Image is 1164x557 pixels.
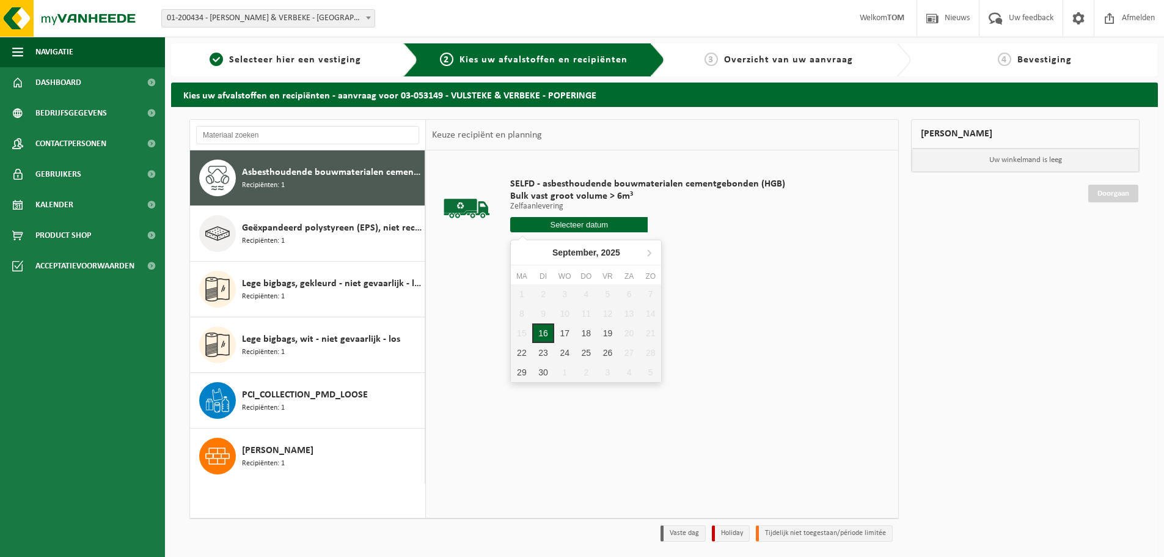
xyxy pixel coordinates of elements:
div: [PERSON_NAME] [911,119,1140,149]
input: Selecteer datum [510,217,648,232]
div: 16 [532,323,554,343]
div: September, [547,243,625,262]
span: Kies uw afvalstoffen en recipiënten [459,55,628,65]
div: 30 [532,363,554,382]
button: PCI_COLLECTION_PMD_LOOSE Recipiënten: 1 [190,373,425,429]
div: di [532,270,554,282]
input: Materiaal zoeken [196,126,419,144]
span: Product Shop [35,220,91,251]
div: za [618,270,640,282]
button: Lege bigbags, wit - niet gevaarlijk - los Recipiënten: 1 [190,317,425,373]
div: 18 [576,323,597,343]
span: Selecteer hier een vestiging [229,55,361,65]
button: [PERSON_NAME] Recipiënten: 1 [190,429,425,484]
span: Recipiënten: 1 [242,291,285,303]
span: Acceptatievoorwaarden [35,251,134,281]
span: Geëxpandeerd polystyreen (EPS), niet recycleerbaar [242,221,422,235]
span: Kalender [35,190,73,220]
span: Bedrijfsgegevens [35,98,107,128]
span: Lege bigbags, gekleurd - niet gevaarlijk - los [242,276,422,291]
span: Bulk vast groot volume > 6m³ [510,190,785,202]
li: Tijdelijk niet toegestaan/période limitée [756,525,893,542]
button: Geëxpandeerd polystyreen (EPS), niet recycleerbaar Recipiënten: 1 [190,206,425,262]
div: 29 [511,363,532,382]
div: wo [554,270,576,282]
span: Contactpersonen [35,128,106,159]
span: 1 [210,53,223,66]
span: SELFD - asbesthoudende bouwmaterialen cementgebonden (HGB) [510,178,785,190]
div: Keuze recipiënt en planning [426,120,548,150]
div: 2 [576,363,597,382]
div: vr [597,270,618,282]
span: 2 [440,53,453,66]
p: Zelfaanlevering [510,202,785,211]
span: [PERSON_NAME] [242,443,313,458]
div: 19 [597,323,618,343]
strong: TOM [887,13,904,23]
span: Dashboard [35,67,81,98]
div: 1 [554,363,576,382]
div: 3 [597,363,618,382]
i: 2025 [601,248,620,257]
span: PCI_COLLECTION_PMD_LOOSE [242,388,368,402]
span: Lege bigbags, wit - niet gevaarlijk - los [242,332,400,347]
div: 24 [554,343,576,363]
span: Recipiënten: 1 [242,402,285,414]
div: 17 [554,323,576,343]
span: Asbesthoudende bouwmaterialen cementgebonden (hechtgebonden) [242,165,422,180]
span: Recipiënten: 1 [242,180,285,191]
div: 26 [597,343,618,363]
div: 25 [576,343,597,363]
li: Holiday [712,525,750,542]
button: Asbesthoudende bouwmaterialen cementgebonden (hechtgebonden) Recipiënten: 1 [190,150,425,206]
div: ma [511,270,532,282]
a: 1Selecteer hier een vestiging [177,53,393,67]
span: Overzicht van uw aanvraag [724,55,853,65]
div: do [576,270,597,282]
a: Doorgaan [1088,185,1138,202]
p: Uw winkelmand is leeg [912,149,1139,172]
div: zo [640,270,661,282]
span: 3 [705,53,718,66]
span: Recipiënten: 1 [242,235,285,247]
button: Lege bigbags, gekleurd - niet gevaarlijk - los Recipiënten: 1 [190,262,425,317]
span: Recipiënten: 1 [242,347,285,358]
span: 4 [998,53,1011,66]
li: Vaste dag [661,525,706,542]
span: 01-200434 - VULSTEKE & VERBEKE - POPERINGE [162,10,375,27]
div: 23 [532,343,554,363]
span: Navigatie [35,37,73,67]
div: 22 [511,343,532,363]
span: Recipiënten: 1 [242,458,285,470]
span: Gebruikers [35,159,81,190]
span: 01-200434 - VULSTEKE & VERBEKE - POPERINGE [161,9,375,28]
span: Bevestiging [1017,55,1072,65]
h2: Kies uw afvalstoffen en recipiënten - aanvraag voor 03-053149 - VULSTEKE & VERBEKE - POPERINGE [171,83,1158,106]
